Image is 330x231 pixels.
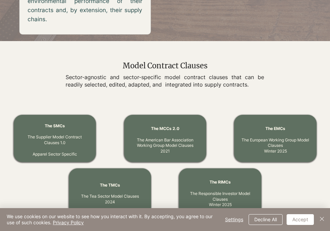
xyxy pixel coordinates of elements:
[249,214,283,225] button: Decline All
[123,61,208,70] span: Model Contract Clauses
[33,152,77,157] a: Apparel Sector Specific
[242,126,309,154] a: The EMCs The European Working Group Model ClausesWinter 2025
[137,126,193,154] a: The MCCs 2.0 The American Bar Association Working Group Model Clauses2021
[100,183,120,188] span: The TMCs
[53,220,84,225] a: Privacy Policy
[265,126,285,131] span: The EMCs
[151,126,179,131] span: The MCCs 2.0
[7,213,217,226] span: We use cookies on our website to see how you interact with it. By accepting, you agree to our use...
[318,213,326,226] button: Close
[28,134,82,145] a: The Supplier Model Contract Clauses 1.0
[287,214,314,225] button: Accept
[318,215,326,223] img: Close
[190,179,250,207] a: The RIMCs The Responsible Investor Model ClausesWinter 2025
[225,214,243,225] span: Settings
[66,73,264,89] p: Sector-agnostic and sector-specific model contract clauses that can be readily selected, edited, ...
[45,123,65,128] a: The SMCs
[210,179,231,185] span: The RIMCs
[81,183,139,204] a: The TMCs The Tea Sector Model Clauses2024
